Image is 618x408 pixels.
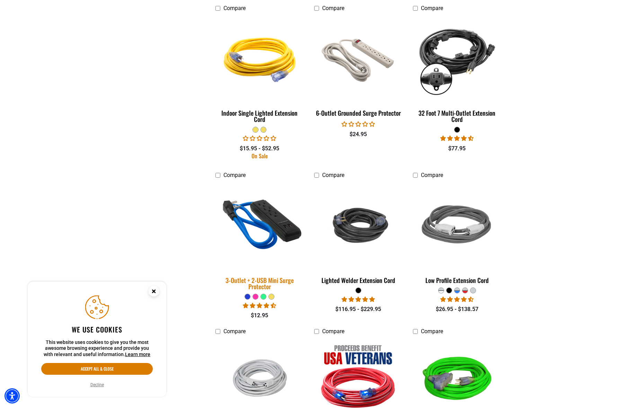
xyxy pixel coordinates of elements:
[322,328,344,335] span: Compare
[421,172,443,178] span: Compare
[223,328,246,335] span: Compare
[125,352,150,357] a: This website uses cookies to give you the most awesome browsing experience and provide you with r...
[342,121,375,127] span: 0.00 stars
[215,144,304,153] div: $15.95 - $52.95
[421,5,443,11] span: Compare
[41,339,153,358] p: This website uses cookies to give you the most awesome browsing experience and provide you with r...
[215,153,304,159] div: On Sale
[314,182,403,287] a: black Lighted Welder Extension Cord
[243,135,276,142] span: 0.00 stars
[41,363,153,375] button: Accept all & close
[315,18,402,98] img: 6-Outlet Grounded Surge Protector
[216,18,303,98] img: Yellow
[322,5,344,11] span: Compare
[215,182,304,294] a: blue 3-Outlet + 2-USB Mini Surge Protector
[5,388,20,403] div: Accessibility Menu
[215,110,304,122] div: Indoor Single Lighted Extension Cord
[215,277,304,290] div: 3-Outlet + 2-USB Mini Surge Protector
[413,15,501,126] a: black 32 Foot 7 Multi-Outlet Extension Cord
[141,282,166,303] button: Close this option
[322,172,344,178] span: Compare
[314,305,403,313] div: $116.95 - $229.95
[342,296,375,303] span: 5.00 stars
[421,328,443,335] span: Compare
[211,181,308,270] img: blue
[41,325,153,334] h2: We use cookies
[223,172,246,178] span: Compare
[440,296,474,303] span: 4.50 stars
[413,18,501,98] img: black
[28,282,166,397] aside: Cookie Consent
[314,277,403,283] div: Lighted Welder Extension Cord
[413,144,501,153] div: $77.95
[88,381,106,388] button: Decline
[413,305,501,313] div: $26.95 - $138.57
[215,311,304,320] div: $12.95
[314,110,403,116] div: 6-Outlet Grounded Surge Protector
[413,110,501,122] div: 32 Foot 7 Multi-Outlet Extension Cord
[223,5,246,11] span: Compare
[314,15,403,120] a: 6-Outlet Grounded Surge Protector 6-Outlet Grounded Surge Protector
[440,135,474,142] span: 4.68 stars
[315,199,402,252] img: black
[215,15,304,126] a: Yellow Indoor Single Lighted Extension Cord
[413,182,501,287] a: grey & white Low Profile Extension Cord
[413,277,501,283] div: Low Profile Extension Cord
[243,302,276,309] span: 4.36 stars
[413,185,501,265] img: grey & white
[314,130,403,139] div: $24.95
